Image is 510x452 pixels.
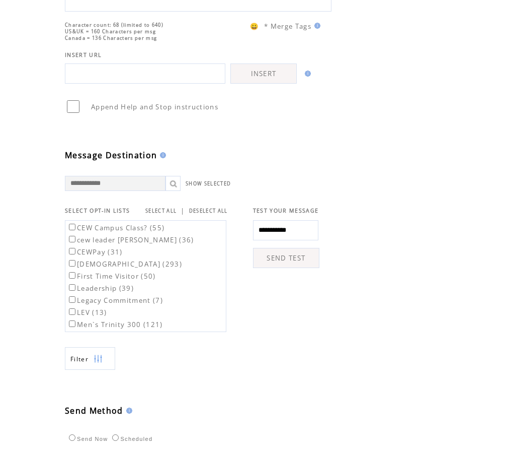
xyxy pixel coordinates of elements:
[69,248,75,254] input: CEWPay (31)
[311,23,320,29] img: help.gif
[250,22,259,31] span: 😀
[157,152,166,158] img: help.gif
[67,223,164,232] label: CEW Campus Class? (55)
[145,208,177,214] a: SELECT ALL
[123,408,132,414] img: help.gif
[302,71,311,77] img: help.gif
[69,236,75,242] input: cew leader [PERSON_NAME] (36)
[65,207,130,214] span: SELECT OPT-IN LISTS
[66,436,108,442] label: Send Now
[67,308,107,317] label: LEV (13)
[186,180,231,187] a: SHOW SELECTED
[69,284,75,291] input: Leadership (39)
[70,355,89,363] span: Show filters
[67,320,163,329] label: Men`s Trinity 300 (121)
[65,28,156,35] span: US&UK = 160 Characters per msg
[264,22,311,31] span: * Merge Tags
[67,247,123,256] label: CEWPay (31)
[69,260,75,267] input: [DEMOGRAPHIC_DATA] (293)
[65,150,157,161] span: Message Destination
[65,347,115,370] a: Filter
[69,320,75,327] input: Men`s Trinity 300 (121)
[67,296,163,305] label: Legacy Commitment (7)
[230,63,297,84] a: INSERT
[67,272,156,281] label: First Time Visitor (50)
[69,308,75,315] input: LEV (13)
[253,248,319,268] a: SEND TEST
[67,235,194,244] label: cew leader [PERSON_NAME] (36)
[69,224,75,230] input: CEW Campus Class? (55)
[65,35,157,41] span: Canada = 136 Characters per msg
[110,436,152,442] label: Scheduled
[91,102,218,111] span: Append Help and Stop instructions
[94,348,103,370] img: filters.png
[67,260,182,269] label: [DEMOGRAPHIC_DATA] (293)
[112,434,119,441] input: Scheduled
[67,284,134,293] label: Leadership (39)
[65,405,123,416] span: Send Method
[181,206,185,215] span: |
[69,296,75,303] input: Legacy Commitment (7)
[69,434,75,441] input: Send Now
[253,207,319,214] span: TEST YOUR MESSAGE
[65,51,102,58] span: INSERT URL
[189,208,228,214] a: DESELECT ALL
[69,272,75,279] input: First Time Visitor (50)
[65,22,163,28] span: Character count: 68 (limited to 640)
